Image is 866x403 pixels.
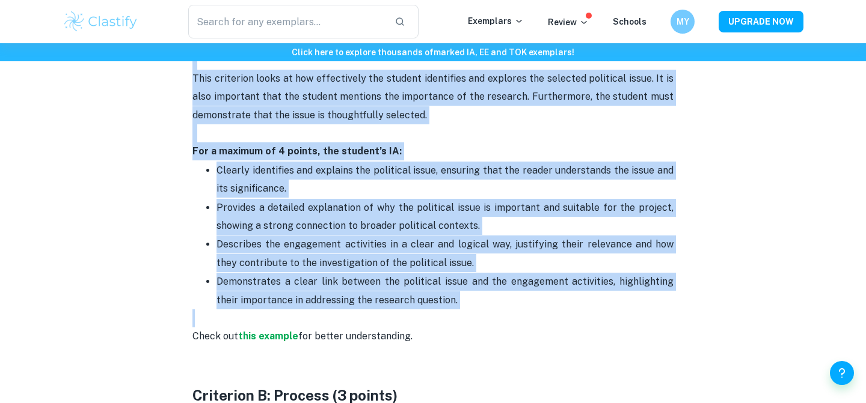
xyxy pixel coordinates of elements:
[63,10,139,34] img: Clastify logo
[830,361,854,385] button: Help and Feedback
[719,11,803,32] button: UPGRADE NOW
[613,17,646,26] a: Schools
[216,162,674,198] p: Clearly identifies and explains the political issue, ensuring that the reader understands the iss...
[676,15,690,28] h6: MY
[671,10,695,34] button: MY
[2,46,864,59] h6: Click here to explore thousands of marked IA, EE and TOK exemplars !
[188,5,385,38] input: Search for any exemplars...
[468,14,524,28] p: Exemplars
[238,330,298,342] a: this example
[192,70,674,124] p: This criterion looks at how effectively the student identifies and explores the selected politica...
[192,145,402,157] strong: For a maximum of 4 points, the student’s IA:
[411,330,413,342] span: .
[216,235,674,272] p: Describes the engagement activities in a clear and logical way, justifying their relevance and ho...
[216,273,674,309] p: Demonstrates a clear link between the political issue and the engagement activities, highlighting...
[548,16,589,29] p: Review
[192,309,674,346] p: Check out for better understanding
[216,199,674,235] p: Provides a detailed explanation of why the political issue is important and suitable for the proj...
